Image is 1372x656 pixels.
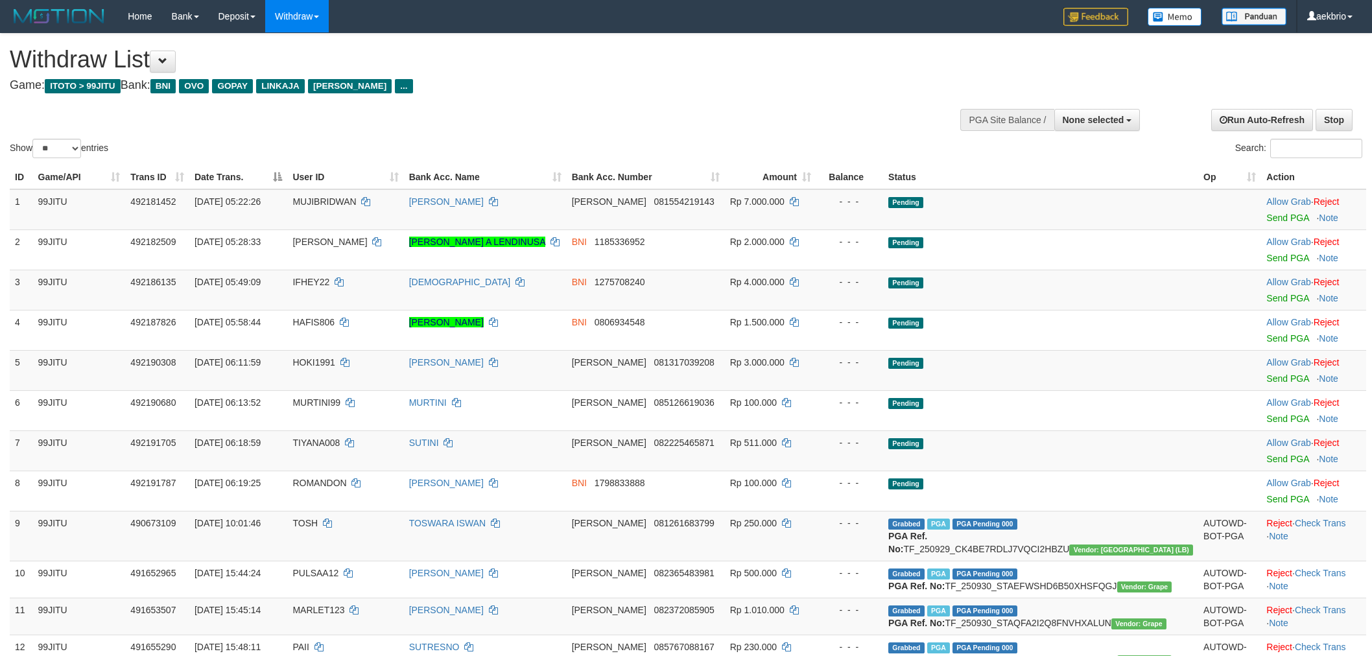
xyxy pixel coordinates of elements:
[960,109,1054,131] div: PGA Site Balance /
[130,317,176,327] span: 492187826
[1266,478,1310,488] a: Allow Grab
[1261,165,1366,189] th: Action
[1063,115,1124,125] span: None selected
[195,397,261,408] span: [DATE] 06:13:52
[1266,605,1292,615] a: Reject
[292,478,346,488] span: ROMANDON
[10,6,108,26] img: MOTION_logo.png
[32,139,81,158] select: Showentries
[888,519,925,530] span: Grabbed
[572,478,587,488] span: BNI
[822,356,878,369] div: - - -
[730,642,777,652] span: Rp 230.000
[572,642,646,652] span: [PERSON_NAME]
[572,605,646,615] span: [PERSON_NAME]
[130,642,176,652] span: 491655290
[883,511,1198,561] td: TF_250929_CK4BE7RDLJ7VQCI2HBZU
[883,598,1198,635] td: TF_250930_STAQFA2I2Q8FNVHXALUN
[822,195,878,208] div: - - -
[572,518,646,528] span: [PERSON_NAME]
[409,317,484,327] a: [PERSON_NAME]
[33,561,126,598] td: 99JITU
[654,642,714,652] span: Copy 085767088167 to clipboard
[1266,357,1310,368] a: Allow Grab
[572,438,646,448] span: [PERSON_NAME]
[10,270,33,310] td: 3
[10,47,902,73] h1: Withdraw List
[409,237,545,247] a: [PERSON_NAME] A LENDINUSA
[195,642,261,652] span: [DATE] 15:48:11
[195,357,261,368] span: [DATE] 06:11:59
[130,237,176,247] span: 492182509
[10,390,33,430] td: 6
[130,518,176,528] span: 490673109
[927,605,950,616] span: Marked by aekrubicon
[1314,478,1340,488] a: Reject
[409,357,484,368] a: [PERSON_NAME]
[10,511,33,561] td: 9
[572,357,646,368] span: [PERSON_NAME]
[1314,357,1340,368] a: Reject
[822,567,878,580] div: - - -
[292,317,335,327] span: HAFIS806
[822,476,878,489] div: - - -
[1266,317,1313,327] span: ·
[572,196,646,207] span: [PERSON_NAME]
[33,165,126,189] th: Game/API: activate to sort column ascending
[1261,598,1366,635] td: · ·
[212,79,253,93] span: GOPAY
[33,310,126,350] td: 99JITU
[567,165,725,189] th: Bank Acc. Number: activate to sort column ascending
[1269,581,1288,591] a: Note
[33,350,126,390] td: 99JITU
[1261,390,1366,430] td: ·
[1261,270,1366,310] td: ·
[822,396,878,409] div: - - -
[730,237,785,247] span: Rp 2.000.000
[10,165,33,189] th: ID
[292,357,335,368] span: HOKI1991
[1266,213,1308,223] a: Send PGA
[1266,397,1313,408] span: ·
[888,398,923,409] span: Pending
[10,471,33,511] td: 8
[888,568,925,580] span: Grabbed
[1266,642,1292,652] a: Reject
[195,438,261,448] span: [DATE] 06:18:59
[888,237,923,248] span: Pending
[292,605,344,615] span: MARLET123
[730,568,777,578] span: Rp 500.000
[888,277,923,288] span: Pending
[883,561,1198,598] td: TF_250930_STAEFWSHD6B50XHSFQGJ
[1211,109,1313,131] a: Run Auto-Refresh
[130,277,176,287] span: 492186135
[1319,333,1338,344] a: Note
[822,235,878,248] div: - - -
[1270,139,1362,158] input: Search:
[179,79,209,93] span: OVO
[927,519,950,530] span: Marked by aeklambo
[1266,196,1313,207] span: ·
[1261,350,1366,390] td: ·
[409,438,439,448] a: SUTINI
[888,581,945,591] b: PGA Ref. No:
[654,196,714,207] span: Copy 081554219143 to clipboard
[292,642,309,652] span: PAII
[1266,253,1308,263] a: Send PGA
[1266,237,1313,247] span: ·
[292,438,340,448] span: TIYANA008
[10,310,33,350] td: 4
[292,518,318,528] span: TOSH
[730,605,785,615] span: Rp 1.010.000
[292,568,338,578] span: PULSAA12
[1269,531,1288,541] a: Note
[888,618,945,628] b: PGA Ref. No:
[1261,430,1366,471] td: ·
[1319,293,1338,303] a: Note
[1198,598,1261,635] td: AUTOWD-BOT-PGA
[33,390,126,430] td: 99JITU
[1266,277,1310,287] a: Allow Grab
[195,605,261,615] span: [DATE] 15:45:14
[195,518,261,528] span: [DATE] 10:01:46
[1266,494,1308,504] a: Send PGA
